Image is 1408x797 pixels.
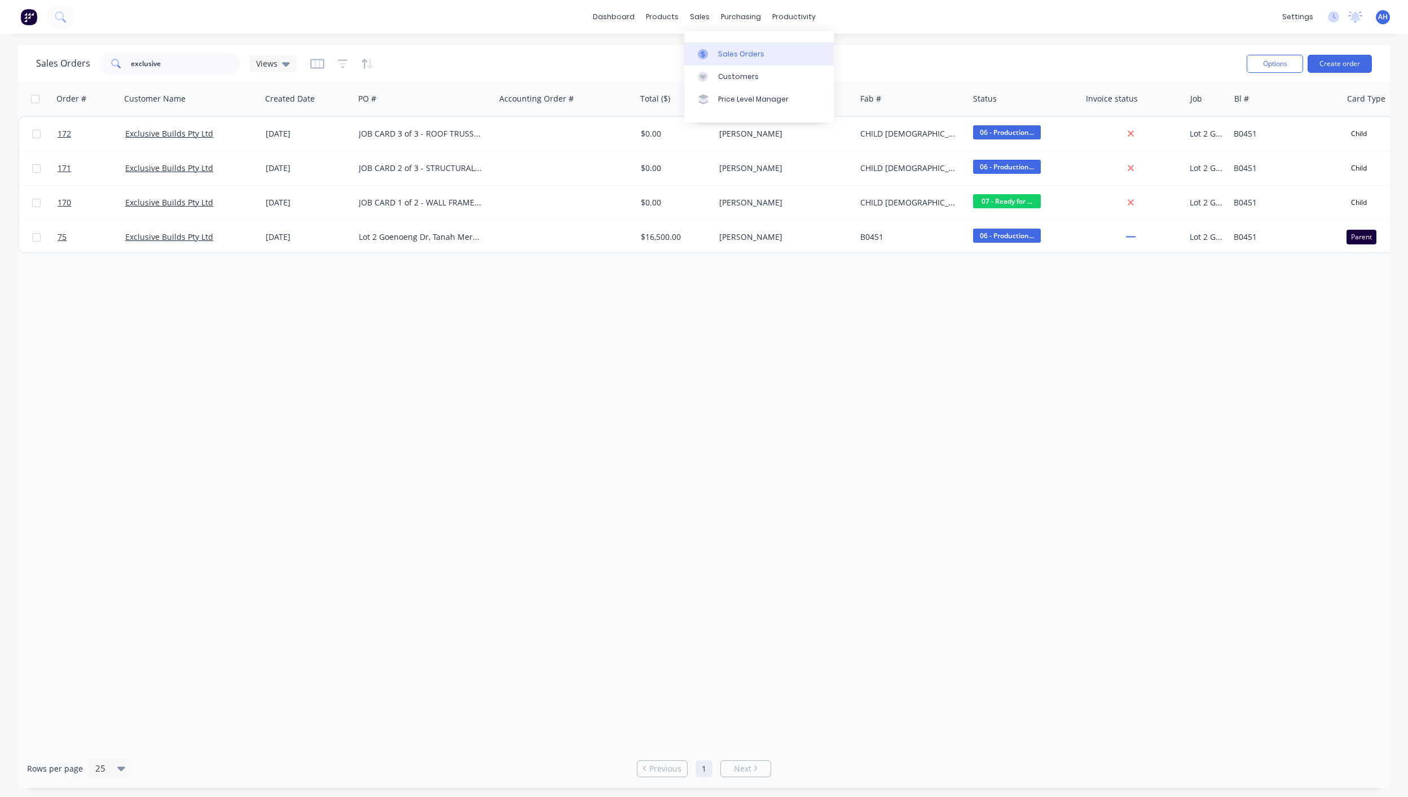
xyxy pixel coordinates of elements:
[58,231,67,243] span: 75
[131,52,241,75] input: Search...
[58,151,125,185] a: 171
[359,128,484,139] div: JOB CARD 3 of 3 - ROOF TRUSSES | Lot 2 Goenoeng [GEOGRAPHIC_DATA]
[718,49,764,59] div: Sales Orders
[641,128,707,139] div: $0.00
[860,231,959,243] div: B0451
[56,93,86,104] div: Order #
[860,197,959,208] div: CHILD [DEMOGRAPHIC_DATA] of 3 (#75)
[1190,231,1223,243] div: Lot 2 Goenoeng Dr, Tanah Merah - Steel Framing
[359,163,484,174] div: JOB CARD 2 of 3 - STRUCTURAL STEEL | Lot 2 Goenoeng [GEOGRAPHIC_DATA]
[721,763,771,774] a: Next page
[641,163,707,174] div: $0.00
[641,197,707,208] div: $0.00
[266,163,350,174] div: [DATE]
[1086,93,1138,104] div: Invoice status
[860,163,959,174] div: CHILD [DEMOGRAPHIC_DATA] of 3 (#75)
[499,93,574,104] div: Accounting Order #
[1190,128,1223,139] div: Lot 2 Goenoeng Dr, Tanah Merah - Steel Framing
[58,197,71,208] span: 170
[1234,231,1332,243] div: B0451
[718,94,789,104] div: Price Level Manager
[973,229,1041,243] span: 06 - Production...
[719,197,844,208] div: [PERSON_NAME]
[1308,55,1372,73] button: Create order
[265,93,315,104] div: Created Date
[125,231,213,242] a: Exclusive Builds Pty Ltd
[1234,128,1332,139] div: B0451
[27,763,83,774] span: Rows per page
[58,117,125,151] a: 172
[860,93,881,104] div: Fab #
[718,72,759,82] div: Customers
[719,128,844,139] div: [PERSON_NAME]
[359,231,484,243] div: Lot 2 Goenoeng Dr, Tanah Merah - Steel Framing
[860,128,959,139] div: CHILD [DEMOGRAPHIC_DATA] of 3 (#75)
[1234,197,1332,208] div: B0451
[767,8,821,25] div: productivity
[684,65,834,88] a: Customers
[684,88,834,111] a: Price Level Manager
[1378,12,1388,22] span: AH
[125,128,213,139] a: Exclusive Builds Pty Ltd
[266,128,350,139] div: [DATE]
[1234,163,1332,174] div: B0451
[58,186,125,220] a: 170
[696,760,712,777] a: Page 1 is your current page
[125,163,213,173] a: Exclusive Builds Pty Ltd
[1347,126,1371,141] div: Child
[734,763,751,774] span: Next
[719,163,844,174] div: [PERSON_NAME]
[358,93,376,104] div: PO #
[1247,55,1303,73] button: Options
[20,8,37,25] img: Factory
[973,93,997,104] div: Status
[1190,197,1223,208] div: Lot 2 Goenoeng Dr, Tanah Merah - Steel Framing
[1347,195,1371,210] div: Child
[587,8,640,25] a: dashboard
[973,194,1041,208] span: 07 - Ready for ...
[719,231,844,243] div: [PERSON_NAME]
[684,42,834,65] a: Sales Orders
[641,231,707,243] div: $16,500.00
[1190,163,1223,174] div: Lot 2 Goenoeng Dr, Tanah Merah - Steel Framing
[124,93,186,104] div: Customer Name
[1347,230,1376,244] div: Parent
[125,197,213,208] a: Exclusive Builds Pty Ltd
[640,8,684,25] div: products
[684,8,715,25] div: sales
[649,763,681,774] span: Previous
[1347,161,1371,176] div: Child
[715,8,767,25] div: purchasing
[256,58,278,69] span: Views
[1347,93,1385,104] div: Card Type
[36,58,90,69] h1: Sales Orders
[640,93,670,104] div: Total ($)
[58,128,71,139] span: 172
[1277,8,1319,25] div: settings
[632,760,776,777] ul: Pagination
[1190,93,1202,104] div: Job
[973,125,1041,139] span: 06 - Production...
[637,763,687,774] a: Previous page
[266,197,350,208] div: [DATE]
[266,231,350,243] div: [DATE]
[58,220,125,254] a: 75
[1234,93,1249,104] div: Bl #
[973,160,1041,174] span: 06 - Production...
[58,163,71,174] span: 171
[359,197,484,208] div: JOB CARD 1 of 2 - WALL FRAMES | Lot 2 Goenoeng [GEOGRAPHIC_DATA]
